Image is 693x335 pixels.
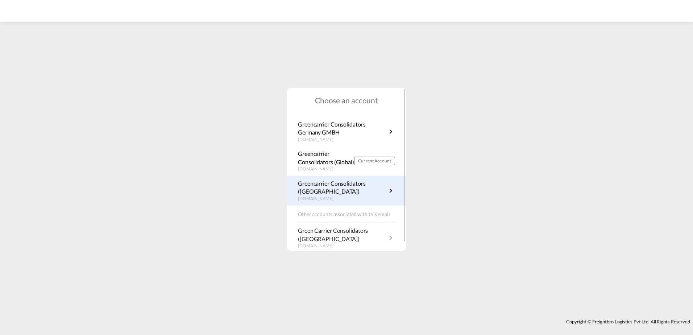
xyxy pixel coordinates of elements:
md-icon: icon-chevron-right [386,127,395,136]
a: Greencarrier Consolidators ([GEOGRAPHIC_DATA])[DOMAIN_NAME] [298,179,395,202]
button: Current Account [354,157,395,165]
a: Greencarrier Consolidators (Global)[DOMAIN_NAME] Current Account [298,150,395,172]
h1: Choose an account [287,95,406,106]
md-icon: icon-chevron-right [386,186,395,195]
a: Greencarrier Consolidators Germany GMBH[DOMAIN_NAME] [298,120,395,143]
p: Other accounts associated with this email [298,211,395,218]
p: [DOMAIN_NAME] [298,137,386,143]
p: [DOMAIN_NAME] [298,243,386,249]
p: Green Carrier Consolidators ([GEOGRAPHIC_DATA]) [298,227,386,243]
p: [DOMAIN_NAME] [298,166,354,172]
md-icon: icon-chevron-right [386,233,395,242]
span: Current Account [358,158,391,164]
p: [DOMAIN_NAME] [298,196,386,202]
p: Greencarrier Consolidators (Global) [298,150,354,166]
p: Greencarrier Consolidators ([GEOGRAPHIC_DATA]) [298,179,386,196]
p: Greencarrier Consolidators Germany GMBH [298,120,386,137]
